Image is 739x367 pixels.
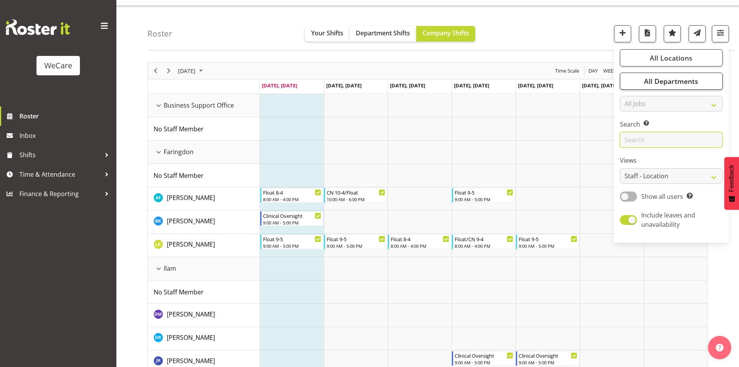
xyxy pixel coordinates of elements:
[650,53,692,63] span: All Locations
[44,60,72,71] div: WeCare
[147,29,172,38] h4: Roster
[19,149,101,161] span: Shifts
[724,157,739,210] button: Feedback - Show survey
[311,29,343,37] span: Your Shifts
[356,29,410,37] span: Department Shifts
[664,25,681,42] button: Highlight an important date within the roster.
[19,110,112,122] span: Roster
[712,25,729,42] button: Filter Shifts
[639,25,656,42] button: Download a PDF of the roster according to the set date range.
[620,49,723,66] button: All Locations
[716,344,723,351] img: help-xxl-2.png
[305,26,350,42] button: Your Shifts
[422,29,469,37] span: Company Shifts
[19,188,101,200] span: Finance & Reporting
[350,26,416,42] button: Department Shifts
[728,165,735,192] span: Feedback
[19,169,101,180] span: Time & Attendance
[6,19,70,35] img: Rosterit website logo
[416,26,475,42] button: Company Shifts
[19,130,112,141] span: Inbox
[689,25,706,42] button: Send a list of all shifts for the selected filtered period to all rostered employees.
[614,25,631,42] button: Add a new shift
